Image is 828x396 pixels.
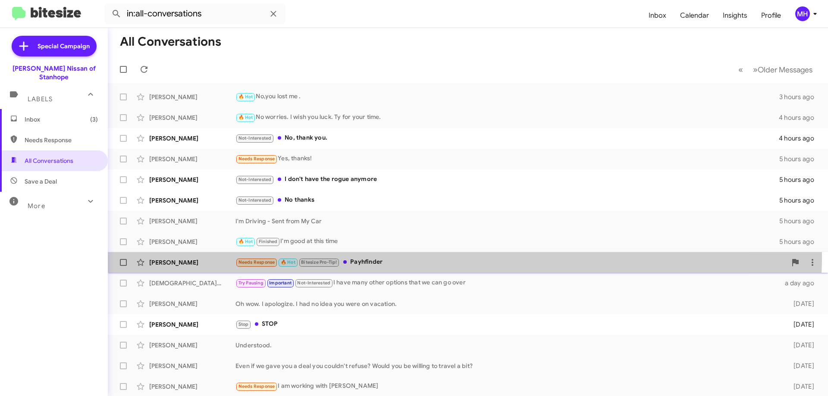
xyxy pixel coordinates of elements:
div: a day ago [780,279,821,287]
span: All Conversations [25,156,73,165]
div: Payhfinder [235,257,787,267]
span: Special Campaign [38,42,90,50]
div: No thanks [235,195,779,205]
div: [PERSON_NAME] [149,217,235,225]
a: Special Campaign [12,36,97,56]
div: [PERSON_NAME] [149,196,235,205]
span: Try Pausing [238,280,263,286]
nav: Page navigation example [734,61,818,78]
a: Profile [754,3,788,28]
button: Next [748,61,818,78]
div: [DATE] [780,320,821,329]
div: No, thank you. [235,133,779,143]
div: No,you lost me . [235,92,779,102]
div: [PERSON_NAME] [149,258,235,267]
span: Needs Response [238,156,275,162]
div: [DATE] [780,382,821,391]
div: [PERSON_NAME] [149,320,235,329]
span: Inbox [25,115,98,124]
a: Insights [716,3,754,28]
div: [PERSON_NAME] [149,175,235,184]
span: Not-Interested [297,280,330,286]
div: [PERSON_NAME] [149,155,235,163]
div: Understood. [235,341,780,349]
div: [PERSON_NAME] [149,134,235,143]
div: [PERSON_NAME] [149,362,235,370]
div: [PERSON_NAME] [149,341,235,349]
span: Not-Interested [238,135,272,141]
span: Save a Deal [25,177,57,186]
div: 4 hours ago [779,134,821,143]
button: MH [788,6,819,21]
div: I'm Driving - Sent from My Car [235,217,779,225]
div: [PERSON_NAME] [149,382,235,391]
span: Not-Interested [238,177,272,182]
span: « [738,64,743,75]
div: [DATE] [780,341,821,349]
h1: All Conversations [120,35,221,49]
span: Important [269,280,292,286]
span: Finished [259,239,278,244]
div: No worries. I wish you luck. Ty for your time. [235,112,779,122]
div: [DATE] [780,362,821,370]
div: 5 hours ago [779,155,821,163]
div: I have many other options that we can go over [235,278,780,288]
div: Oh wow. I apologize. I had no idea you were on vacation. [235,299,780,308]
span: Bitesize Pro-Tip! [301,259,337,265]
input: Search [104,3,285,24]
span: » [753,64,758,75]
div: I am working with [PERSON_NAME] [235,381,780,391]
span: 🔥 Hot [238,94,253,100]
span: Not-Interested [238,197,272,203]
span: 🔥 Hot [238,239,253,244]
div: [DATE] [780,299,821,308]
span: Needs Response [238,384,275,389]
div: I don't have the rogue anymore [235,175,779,184]
div: 4 hours ago [779,113,821,122]
span: Labels [28,95,53,103]
div: STOP [235,319,780,329]
div: Even if we gave you a deal you couldn't refuse? Would you be willing to travel a bit? [235,362,780,370]
div: MH [795,6,810,21]
span: Stop [238,321,249,327]
div: Yes, thanks! [235,154,779,164]
span: Older Messages [758,65,812,75]
div: [PERSON_NAME] [149,299,235,308]
div: 5 hours ago [779,217,821,225]
div: 5 hours ago [779,175,821,184]
div: [PERSON_NAME] [149,113,235,122]
div: [PERSON_NAME] [149,237,235,246]
div: 3 hours ago [779,93,821,101]
div: 5 hours ago [779,196,821,205]
button: Previous [733,61,748,78]
span: (3) [90,115,98,124]
div: [DEMOGRAPHIC_DATA][PERSON_NAME] [149,279,235,287]
span: Needs Response [238,259,275,265]
a: Calendar [673,3,716,28]
span: 🔥 Hot [281,259,295,265]
div: 5 hours ago [779,237,821,246]
span: Needs Response [25,136,98,144]
span: More [28,202,45,210]
div: [PERSON_NAME] [149,93,235,101]
span: 🔥 Hot [238,115,253,120]
a: Inbox [642,3,673,28]
div: I'm good at this time [235,237,779,246]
